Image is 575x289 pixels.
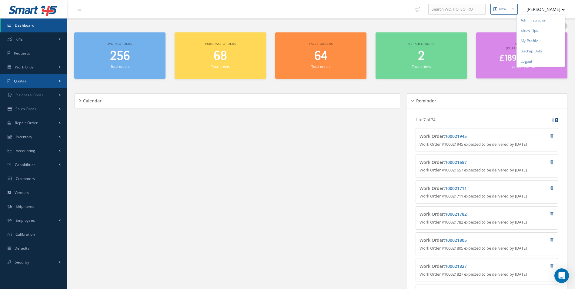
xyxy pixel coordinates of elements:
[205,42,236,46] span: Purchase orders
[420,141,554,148] p: Work Order #100021945 expected to be delivered by [DATE]
[14,51,30,56] span: Requests
[445,237,467,243] a: 100021805
[111,64,129,69] small: Total orders
[420,238,518,243] h4: Work Order
[408,42,434,46] span: Repair orders
[16,176,35,181] span: Customers
[418,48,425,65] span: 2
[311,64,330,69] small: Total orders
[15,65,35,70] span: Work Order
[15,246,29,251] span: Defaults
[420,271,554,277] p: Work Order #100021827 expected to be delivered by [DATE]
[444,133,467,139] span: :
[1,18,67,32] a: Dashboard
[476,32,567,78] a: Invoiced (Current Month) £189,552.87 Invoices Total: 62
[516,36,565,46] a: My Profile
[108,42,132,46] span: Work orders
[499,7,506,12] div: New
[444,185,467,191] span: :
[110,48,130,65] span: 256
[444,211,467,217] span: :
[490,4,518,15] button: New
[376,32,467,79] a: Repair orders 2 Total orders
[16,148,35,153] span: Accounting
[211,64,230,69] small: Total orders
[15,23,35,28] span: Dashboard
[516,25,565,36] a: Show Tips
[509,64,535,68] small: Invoices Total: 62
[414,96,436,104] h5: Reminder
[14,78,27,84] span: Quotes
[15,232,35,237] span: Calibration
[420,245,554,251] p: Work Order #100021805 expected to be delivered by [DATE]
[175,32,266,79] a: Purchase orders 68 Total orders
[214,48,227,65] span: 68
[420,212,518,217] h4: Work Order
[445,211,467,217] a: 100021782
[521,3,565,15] button: [PERSON_NAME]
[554,268,569,283] div: Open Intercom Messenger
[314,48,328,65] span: 64
[516,46,565,56] a: Backup Data
[412,64,431,69] small: Total orders
[275,32,366,79] a: Sales orders 64 Total orders
[444,159,467,165] span: :
[15,162,36,167] span: Capabilities
[416,117,435,122] p: 1 to 7 of 74
[15,120,38,125] span: Repair Order
[420,134,518,139] h4: Work Order
[445,263,467,269] a: 100021827
[16,204,35,209] span: Shipments
[444,263,467,269] span: :
[420,160,518,165] h4: Work Order
[15,92,43,98] span: Purchase Order
[445,159,467,165] a: 100021657
[81,96,102,104] h5: Calendar
[445,185,467,191] a: 100021711
[516,56,565,67] a: Logout
[16,218,35,223] span: Employees
[420,264,518,269] h4: Work Order
[506,46,538,50] span: (Current Month)
[15,106,36,111] span: Sales Order
[15,190,29,195] span: Vendors
[16,134,32,139] span: Inventory
[420,193,554,199] p: Work Order #100021711 expected to be delivered by [DATE]
[516,15,565,25] a: Administration
[500,52,544,64] span: £189,552.87
[74,32,165,79] a: Work orders 256 Total orders
[420,219,554,225] p: Work Order #100021782 expected to be delivered by [DATE]
[15,260,29,265] span: Security
[445,133,467,139] a: 100021945
[15,37,23,42] span: KPIs
[309,42,333,46] span: Sales orders
[420,186,518,191] h4: Work Order
[420,167,554,173] p: Work Order #100021657 expected to be delivered by [DATE]
[428,4,486,15] input: Search WO, PO, SO, RO
[444,237,467,243] span: :
[513,42,530,46] span: Invoiced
